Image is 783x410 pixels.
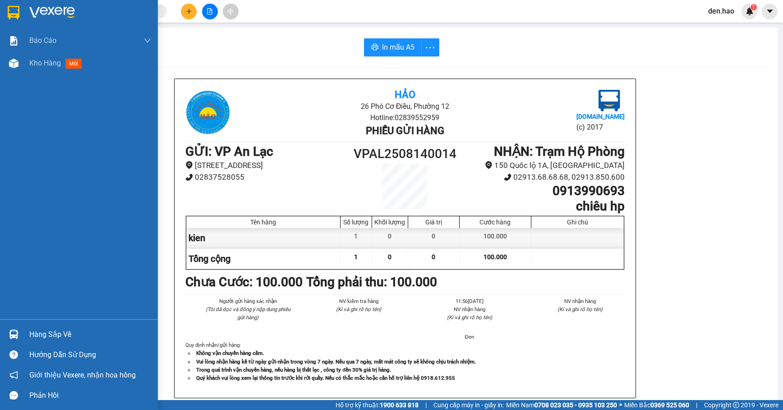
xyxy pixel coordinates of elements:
[462,219,529,226] div: Cước hàng
[189,219,338,226] div: Tên hàng
[494,144,625,159] b: NHẬN : Trạm Hộ Phòng
[460,199,625,214] h1: chiêu hp
[336,306,381,312] i: (Kí và ghi rõ họ tên)
[181,4,197,19] button: plus
[258,112,551,123] li: Hotline: 02839552959
[460,159,625,172] li: 150 Quốc lộ 1A, [GEOGRAPHIC_DATA]
[29,348,151,362] div: Hướng dẫn sử dụng
[29,369,136,381] span: Giới thiệu Vexere, nhận hoa hồng
[186,8,192,14] span: plus
[506,400,617,410] span: Miền Nam
[372,228,408,248] div: 0
[650,401,689,409] strong: 0369 525 060
[425,400,427,410] span: |
[460,183,625,199] h1: 0913990693
[9,371,18,379] span: notification
[29,328,151,341] div: Hàng sắp về
[354,253,358,261] span: 1
[9,330,18,339] img: warehouse-icon
[336,400,419,410] span: Hỗ trợ kỹ thuật:
[751,4,757,10] sup: 1
[410,219,457,226] div: Giá trị
[185,161,193,169] span: environment
[207,8,213,14] span: file-add
[422,42,439,53] span: more
[425,305,514,313] li: NV nhận hàng
[534,219,622,226] div: Ghi chú
[11,65,99,80] b: GỬI : VP An Lạc
[380,401,419,409] strong: 1900 633 818
[306,275,437,289] b: Tổng phải thu: 100.000
[766,7,774,15] span: caret-down
[534,401,617,409] strong: 0708 023 035 - 0935 103 250
[185,171,350,183] li: 02837528055
[9,36,18,46] img: solution-icon
[206,306,290,321] i: (Tôi đã đọc và đồng ý nộp dung phiếu gửi hàng)
[8,6,19,19] img: logo-vxr
[619,403,622,407] span: ⚪️
[29,35,56,46] span: Báo cáo
[460,228,531,248] div: 100.000
[395,89,415,100] b: Hảo
[447,314,492,321] i: (Kí và ghi rõ họ tên)
[84,22,377,33] li: 26 Phó Cơ Điều, Phường 12
[189,253,230,264] span: Tổng cộng
[366,125,444,136] b: Phiếu gửi hàng
[185,90,230,135] img: logo.jpg
[65,59,82,69] span: mới
[29,59,61,67] span: Kho hàng
[762,4,778,19] button: caret-down
[460,171,625,183] li: 02913.68.68.68, 02913.850.600
[223,4,239,19] button: aim
[203,297,293,305] li: Người gửi hàng xác nhận
[202,4,218,19] button: file-add
[733,402,739,408] span: copyright
[196,350,264,356] strong: Không vận chuyển hàng cấm.
[425,333,514,341] li: Đen
[576,113,625,120] b: [DOMAIN_NAME]
[144,37,151,44] span: down
[364,38,422,56] button: printerIn mẫu A5
[84,33,377,45] li: Hotline: 02839552959
[341,228,372,248] div: 1
[433,400,504,410] span: Cung cấp máy in - giấy in:
[388,253,391,261] span: 0
[350,144,460,164] h1: VPAL2508140014
[696,400,697,410] span: |
[576,121,625,133] li: (c) 2017
[9,391,18,400] span: message
[374,219,405,226] div: Khối lượng
[371,43,378,52] span: printer
[408,228,460,248] div: 0
[484,253,507,261] span: 100.000
[599,90,620,112] img: logo.jpg
[504,173,511,181] span: phone
[185,159,350,172] li: [STREET_ADDRESS]
[343,219,369,226] div: Số lượng
[536,297,625,305] li: NV nhận hàng
[9,350,18,359] span: question-circle
[425,297,514,305] li: 11:56[DATE]
[421,38,439,56] button: more
[557,306,603,312] i: (Kí và ghi rõ họ tên)
[701,5,742,17] span: den.hao
[196,359,476,365] strong: Vui lòng nhận hàng kể từ ngày gửi-nhận trong vòng 7 ngày. Nếu qua 7 ngày, mất mát công ty sẽ khôn...
[185,173,193,181] span: phone
[9,59,18,68] img: warehouse-icon
[11,11,56,56] img: logo.jpg
[624,400,689,410] span: Miền Bắc
[29,389,151,402] div: Phản hồi
[185,341,625,382] div: Quy định nhận/gửi hàng :
[185,275,303,289] b: Chưa Cước : 100.000
[314,297,404,305] li: NV kiểm tra hàng
[382,42,415,53] span: In mẫu A5
[196,375,455,381] strong: Quý khách vui lòng xem lại thông tin trước khi rời quầy. Nếu có thắc mắc hoặc cần hỗ trợ liên hệ ...
[258,101,551,112] li: 26 Phó Cơ Điều, Phường 12
[485,161,493,169] span: environment
[746,7,754,15] img: icon-new-feature
[185,144,273,159] b: GỬI : VP An Lạc
[752,4,755,10] span: 1
[227,8,234,14] span: aim
[186,228,341,248] div: kien
[432,253,435,261] span: 0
